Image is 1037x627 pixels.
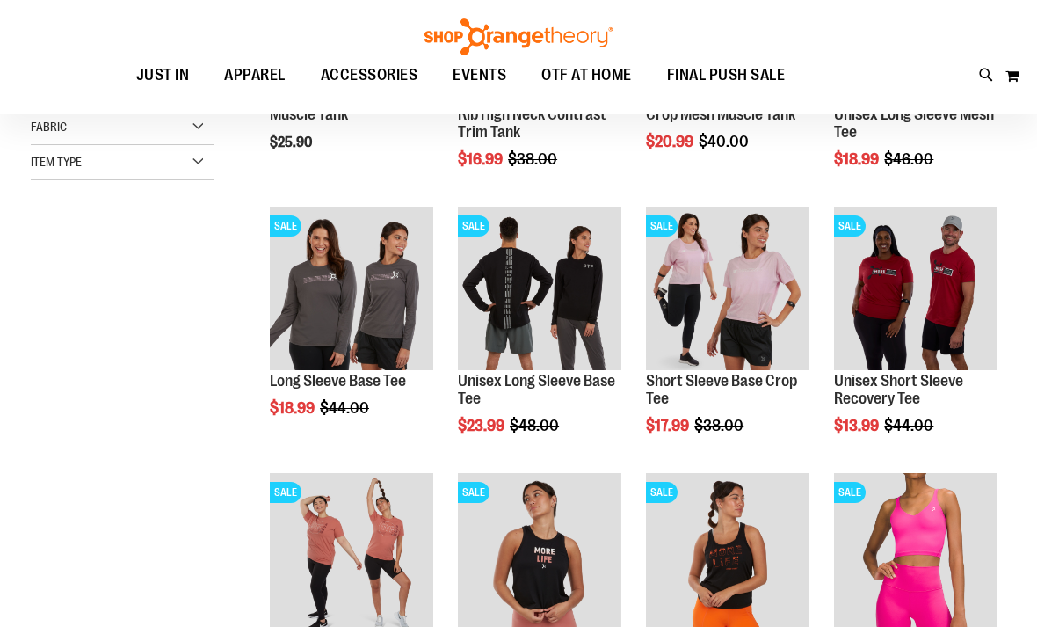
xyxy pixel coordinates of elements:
a: Product image for Short Sleeve Base Crop TeeSALE [646,207,809,373]
span: SALE [270,215,301,237]
a: Unisex Short Sleeve Recovery Tee [834,372,963,407]
a: Crop Mesh Muscle Tank [646,106,795,123]
div: product [261,198,442,461]
span: $25.90 [270,135,315,150]
span: $44.00 [884,417,936,434]
span: SALE [646,482,678,503]
span: $16.99 [458,150,505,168]
img: Product image for Unisex SS Recovery Tee [834,207,997,370]
a: EVENTS [435,55,524,96]
span: APPAREL [224,55,286,95]
span: EVENTS [453,55,506,95]
a: JUST IN [119,55,207,96]
a: Short Sleeve Base Crop Tee [646,372,797,407]
span: $38.00 [508,150,560,168]
span: $40.00 [699,133,751,150]
img: Product image for Long Sleeve Base Tee [270,207,433,370]
span: SALE [458,215,489,237]
span: $44.00 [320,399,372,417]
a: ACCESSORIES [303,55,436,96]
span: $38.00 [694,417,746,434]
img: Shop Orangetheory [422,18,615,55]
div: product [825,198,1006,478]
a: Long Sleeve Base Tee [270,372,406,390]
span: SALE [646,215,678,237]
span: $23.99 [458,417,507,434]
a: Muscle Tank [270,106,348,123]
span: $20.99 [646,133,696,150]
a: Product image for Long Sleeve Base TeeSALE [270,207,433,373]
span: OTF AT HOME [541,55,632,95]
a: APPAREL [207,55,303,95]
img: Product image for Short Sleeve Base Crop Tee [646,207,809,370]
span: $18.99 [834,150,881,168]
span: SALE [834,215,866,237]
span: JUST IN [136,55,190,95]
a: Product image for Unisex Long Sleeve Base TeeSALE [458,207,621,373]
span: $13.99 [834,417,881,434]
img: Product image for Unisex Long Sleeve Base Tee [458,207,621,370]
a: FINAL PUSH SALE [649,55,803,96]
a: Rib High Neck Contrast Trim Tank [458,106,606,141]
a: OTF AT HOME [524,55,649,96]
span: ACCESSORIES [321,55,418,95]
span: SALE [458,482,489,503]
span: FINAL PUSH SALE [667,55,786,95]
span: Item Type [31,155,82,169]
span: $48.00 [510,417,562,434]
div: product [449,198,630,478]
div: product [637,198,818,478]
span: Fabric [31,120,67,134]
span: $18.99 [270,399,317,417]
a: Product image for Unisex SS Recovery TeeSALE [834,207,997,373]
span: $17.99 [646,417,692,434]
span: SALE [834,482,866,503]
span: SALE [270,482,301,503]
a: Unisex Long Sleeve Base Tee [458,372,615,407]
a: Unisex Long Sleeve Mesh Tee [834,106,994,141]
span: $46.00 [884,150,936,168]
